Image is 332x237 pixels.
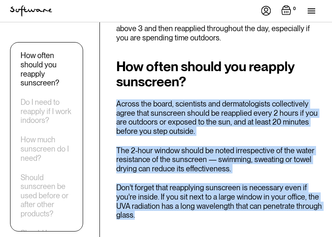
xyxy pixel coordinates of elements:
div: 0 [291,5,298,13]
p: The 2-hour window should be noted irrespective of the water resistance of the sunscreen — swimmin... [116,146,322,173]
p: Don't forget that reapplying sunscreen is necessary even if you're inside. If you sit next to a l... [116,183,322,219]
a: Should sunscreen be used before or after other products? [21,173,73,218]
img: Software Logo [10,5,52,16]
p: Sunscreen should be on our skin whenever the UV level is above 3 and then reapplied throughout th... [116,15,322,42]
a: How much sunscreen do I need? [21,135,73,162]
h2: How often should you reapply sunscreen? [116,59,322,89]
a: Open empty cart [281,5,298,17]
p: Across the board, scientists and dermatologists collectively agree that sunscreen should be reapp... [116,99,322,136]
a: Do I need to reapply if I work indoors? [21,98,73,125]
a: How often should you reapply sunscreen? [21,51,73,87]
a: home [10,5,52,16]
